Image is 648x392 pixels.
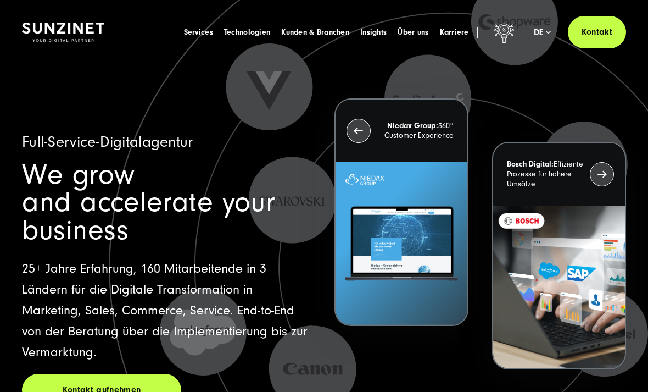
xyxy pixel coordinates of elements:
[440,27,469,38] a: Karriere
[336,162,467,325] img: Letztes Projekt von Niedax. Ein Laptop auf dem die Niedax Website geöffnet ist, auf blauem Hinter...
[493,206,625,368] img: BOSCH - Kundeprojekt - Digital Transformation Agentur SUNZINET
[281,27,349,38] a: Kunden & Branchen
[22,134,193,151] span: Full-Service-Digitalagentur
[377,121,454,141] p: 360° Customer Experience
[492,142,626,369] button: Bosch Digital:Effiziente Prozesse für höhere Umsätze BOSCH - Kundeprojekt - Digital Transformatio...
[334,98,468,326] button: Niedax Group:360° Customer Experience Letztes Projekt von Niedax. Ein Laptop auf dem die Niedax W...
[184,27,213,38] a: Services
[387,122,438,130] strong: Niedax Group:
[507,159,584,189] p: Effiziente Prozesse für höhere Umsätze
[22,158,275,246] span: We grow and accelerate your business
[22,258,314,363] p: 25+ Jahre Erfahrung, 160 Mitarbeitende in 3 Ländern für die Digitale Transformation in Marketing,...
[568,16,626,48] a: Kontakt
[22,23,104,42] img: SUNZINET Full Service Digital Agentur
[398,27,428,38] a: Über uns
[507,160,554,169] strong: Bosch Digital:
[224,27,270,38] a: Technologien
[360,27,387,38] a: Insights
[534,27,551,38] div: de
